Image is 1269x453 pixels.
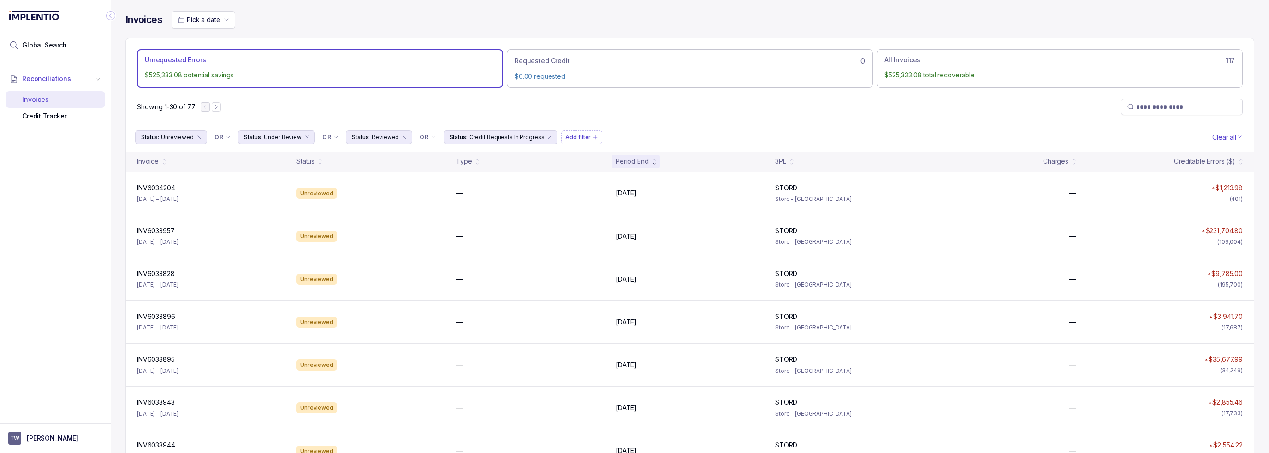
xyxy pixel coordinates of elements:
p: [PERSON_NAME] [27,434,78,443]
p: [DATE] – [DATE] [137,409,178,418]
div: Type [456,157,472,166]
button: Filter Chip Add filter [561,130,602,144]
p: $525,333.08 total recoverable [884,71,1235,80]
p: $525,333.08 potential savings [145,71,495,80]
p: — [1069,188,1076,198]
p: — [1069,232,1076,241]
p: Requested Credit [515,56,570,65]
div: Unreviewed [296,274,337,285]
p: $1,213.98 [1216,183,1243,193]
p: [DATE] [616,403,637,412]
div: Unreviewed [296,317,337,328]
p: OR [214,134,223,141]
p: [DATE] [616,188,637,198]
p: Status: [352,133,370,142]
p: — [1069,275,1076,284]
p: OR [322,134,331,141]
ul: Filter Group [135,130,1210,144]
p: Stord - [GEOGRAPHIC_DATA] [775,280,924,289]
img: red pointer upwards [1212,187,1215,189]
div: remove content [401,134,408,141]
p: — [1069,360,1076,370]
p: INV6033895 [137,355,175,364]
p: Status: [141,133,159,142]
p: [DATE] [616,232,637,241]
div: 0 [515,55,865,66]
p: — [456,232,463,241]
img: red pointer upwards [1209,401,1211,404]
button: Filter Chip Unreviewed [135,130,207,144]
span: Global Search [22,41,67,50]
p: [DATE] – [DATE] [137,280,178,289]
p: — [1069,318,1076,327]
div: remove content [196,134,203,141]
p: Add filter [565,133,591,142]
p: INV6033943 [137,398,175,407]
button: Filter Chip Connector undefined [319,131,342,144]
p: Reviewed [372,133,399,142]
p: $3,941.70 [1213,312,1243,321]
p: Status: [244,133,262,142]
div: 3PL [775,157,786,166]
li: Filter Chip Connector undefined [322,134,338,141]
p: STORD [775,183,797,193]
span: Pick a date [187,16,220,24]
p: STORD [775,269,797,278]
div: Invoices [13,91,98,108]
p: OR [420,134,428,141]
div: (195,700) [1218,280,1243,289]
p: INV6033828 [137,269,175,278]
p: Under Review [264,133,302,142]
p: Stord - [GEOGRAPHIC_DATA] [775,237,924,247]
p: STORD [775,398,797,407]
p: STORD [775,355,797,364]
div: Unreviewed [296,359,337,371]
p: STORD [775,226,797,235]
p: Status: [450,133,468,142]
h6: 117 [1226,57,1235,64]
p: STORD [775,441,797,450]
div: Invoice [137,157,159,166]
p: STORD [775,312,797,321]
p: [DATE] – [DATE] [137,323,178,332]
p: Stord - [GEOGRAPHIC_DATA] [775,366,924,376]
p: [DATE] [616,318,637,327]
p: — [456,275,463,284]
p: Stord - [GEOGRAPHIC_DATA] [775,409,924,418]
p: $35,677.99 [1209,355,1243,364]
p: [DATE] [616,275,637,284]
div: remove content [546,134,553,141]
div: Credit Tracker [13,108,98,124]
p: [DATE] [616,360,637,370]
div: (109,004) [1217,237,1243,247]
p: $0.00 requested [515,72,865,81]
p: Unrequested Errors [145,55,206,65]
p: [DATE] – [DATE] [137,366,178,376]
p: Credit Requests In Progress [469,133,545,142]
div: Unreviewed [296,231,337,242]
img: red pointer upwards [1210,316,1212,318]
p: INV6033896 [137,312,175,321]
p: — [456,188,463,198]
p: Showing 1-30 of 77 [137,102,195,112]
p: — [456,403,463,412]
button: Filter Chip Connector undefined [211,131,234,144]
li: Filter Chip Connector undefined [214,134,231,141]
div: Period End [616,157,649,166]
p: All Invoices [884,55,920,65]
h4: Invoices [125,13,162,26]
div: (401) [1230,194,1243,204]
img: red pointer upwards [1202,230,1204,232]
span: Reconciliations [22,74,71,83]
p: [DATE] – [DATE] [137,237,178,247]
img: red pointer upwards [1208,273,1210,275]
p: [DATE] – [DATE] [137,194,178,204]
button: Filter Chip Credit Requests In Progress [444,130,558,144]
div: (34,249) [1220,366,1243,375]
div: Remaining page entries [137,102,195,112]
p: INV6034204 [137,183,175,193]
p: INV6033957 [137,226,175,235]
div: (17,733) [1222,409,1243,418]
li: Filter Chip Under Review [238,130,315,144]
